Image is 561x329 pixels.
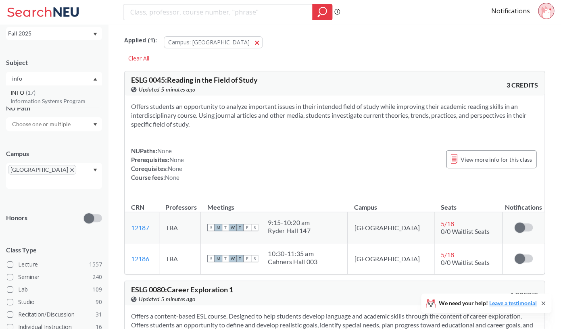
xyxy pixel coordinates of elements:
th: Campus [348,195,434,212]
span: None [157,147,172,154]
div: Campus [6,149,102,158]
span: We need your help! [439,300,537,306]
td: [GEOGRAPHIC_DATA] [348,212,434,243]
span: Campus: [GEOGRAPHIC_DATA] [168,38,250,46]
span: W [229,255,236,262]
div: Cahners Hall 003 [268,258,317,266]
th: Seats [434,195,502,212]
span: Applied ( 1 ): [124,36,157,45]
span: 0/0 Waitlist Seats [441,258,490,266]
label: Seminar [7,272,102,282]
p: Honors [6,213,27,223]
span: Updated 5 minutes ago [139,85,196,94]
span: None [168,165,182,172]
span: 31 [96,310,102,319]
th: Professors [159,195,200,212]
span: ( 17 ) [26,89,35,96]
label: Studio [7,297,102,307]
section: Offers students an opportunity to analyze important issues in their intended field of study while... [131,102,538,129]
button: Campus: [GEOGRAPHIC_DATA] [164,36,263,48]
div: Fall 2025 [8,29,92,38]
span: None [169,156,184,163]
svg: Dropdown arrow [93,169,97,172]
svg: Dropdown arrow [93,77,97,81]
div: Fall 2025Dropdown arrow [6,27,102,40]
svg: X to remove pill [70,168,74,172]
span: Updated 5 minutes ago [139,295,196,304]
div: Dropdown arrow [6,117,102,131]
a: 12187 [131,224,149,231]
div: Dropdown arrowINFO(17)Information Systems Program [6,72,102,85]
span: View more info for this class [461,154,532,164]
span: 109 [92,285,102,294]
span: T [222,224,229,231]
svg: Dropdown arrow [93,33,97,36]
span: 240 [92,273,102,281]
span: T [222,255,229,262]
div: NUPaths: Prerequisites: Corequisites: Course fees: [131,146,184,182]
span: 3 CREDITS [507,81,538,90]
span: F [244,224,251,231]
th: Notifications [503,195,544,212]
div: 9:15 - 10:20 am [268,219,311,227]
div: 10:30 - 11:35 am [268,250,317,258]
td: TBA [159,243,200,274]
span: S [207,224,215,231]
div: Clear All [124,52,153,65]
span: 0/0 Waitlist Seats [441,227,490,235]
td: [GEOGRAPHIC_DATA] [348,243,434,274]
div: NU Path [6,104,102,112]
a: Notifications [491,6,530,15]
input: Class, professor, course number, "phrase" [129,5,307,19]
span: 1 CREDIT [510,290,538,299]
span: W [229,224,236,231]
td: TBA [159,212,200,243]
span: F [244,255,251,262]
label: Lab [7,284,102,295]
span: ESLG 0080 : Career Exploration 1 [131,285,233,294]
span: 5 / 18 [441,251,454,258]
svg: magnifying glass [317,6,327,18]
span: [GEOGRAPHIC_DATA]X to remove pill [8,165,76,175]
span: ESLG 0045 : Reading in the Field of Study [131,75,258,84]
span: T [236,224,244,231]
a: 12186 [131,255,149,262]
span: M [215,224,222,231]
input: Choose one or multiple [8,74,76,83]
svg: Dropdown arrow [93,123,97,126]
div: Ryder Hall 147 [268,227,311,235]
span: 1557 [89,260,102,269]
div: magnifying glass [312,4,332,20]
span: INFO [10,88,26,97]
span: 90 [96,298,102,306]
span: None [165,174,179,181]
span: T [236,255,244,262]
span: S [251,255,258,262]
div: Subject [6,58,102,67]
span: S [251,224,258,231]
div: CRN [131,203,144,212]
label: Lecture [7,259,102,270]
span: M [215,255,222,262]
input: Choose one or multiple [8,119,76,129]
p: Information Systems Program [10,97,102,105]
div: [GEOGRAPHIC_DATA]X to remove pillDropdown arrow [6,163,102,189]
span: Class Type [6,246,102,254]
a: Leave a testimonial [489,300,537,306]
label: Recitation/Discussion [7,309,102,320]
span: 5 / 18 [441,220,454,227]
span: S [207,255,215,262]
th: Meetings [201,195,348,212]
